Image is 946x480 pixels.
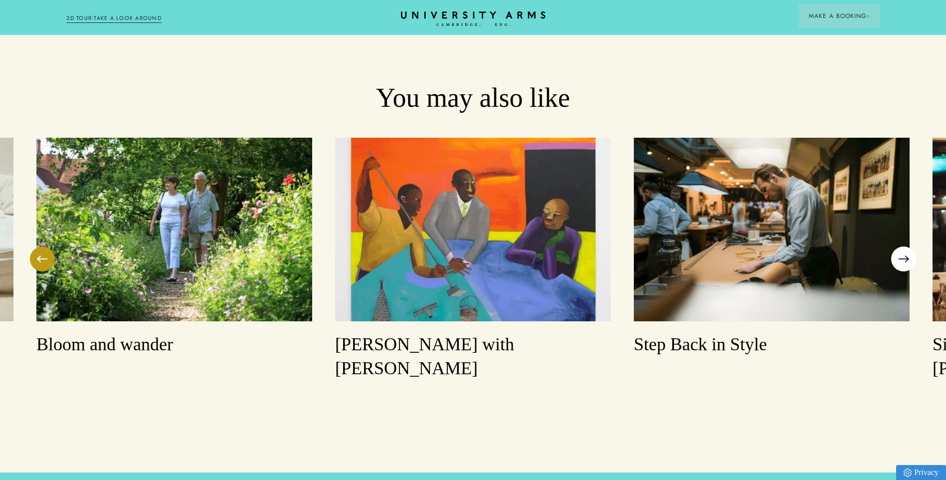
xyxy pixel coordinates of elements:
h3: Step Back in Style [634,333,910,357]
img: image-7be44839b400e9dd94b2cafbada34606da4758ad-8368x5584-jpg [634,138,910,322]
h3: [PERSON_NAME] with [PERSON_NAME] [335,333,611,381]
button: Make a BookingArrow icon [799,4,880,28]
a: 3D TOUR:TAKE A LOOK AROUND [66,14,162,23]
a: Privacy [896,465,946,480]
button: Next Slide [891,246,916,271]
a: Home [401,11,546,27]
img: image-44844f17189f97b16a1959cb954ea70d42296e25-6720x4480-jpg [36,138,312,322]
span: Make a Booking [809,11,870,20]
a: [PERSON_NAME] with [PERSON_NAME] [335,138,611,381]
a: Bloom and wander [36,138,312,357]
h3: Bloom and wander [36,333,312,357]
h2: You may also like [141,82,805,115]
img: image-25df3ec9b37ea750cd6960da82533a974e7a0873-2560x2498-jpg [335,138,611,322]
button: Previous Slide [30,246,55,271]
a: Step Back in Style [634,138,910,357]
img: Privacy [904,469,912,477]
img: Arrow icon [866,14,870,18]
